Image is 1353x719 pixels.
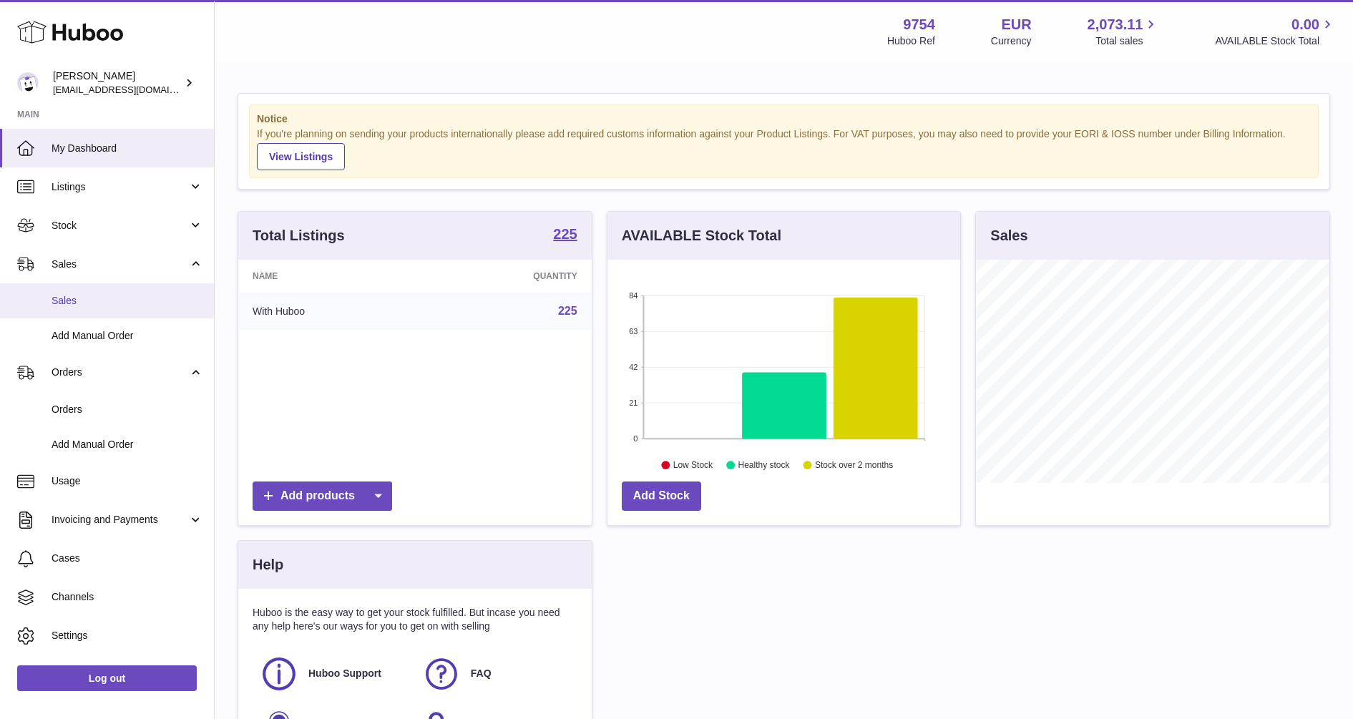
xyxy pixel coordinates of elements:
[622,481,701,511] a: Add Stock
[471,667,492,680] span: FAQ
[238,260,424,293] th: Name
[260,655,408,693] a: Huboo Support
[815,460,893,470] text: Stock over 2 months
[253,226,345,245] h3: Total Listings
[17,72,39,94] img: info@fieldsluxury.london
[52,438,203,451] span: Add Manual Order
[257,112,1311,126] strong: Notice
[673,460,713,470] text: Low Stock
[52,329,203,343] span: Add Manual Order
[253,555,283,574] h3: Help
[629,327,638,336] text: 63
[990,226,1027,245] h3: Sales
[17,665,197,691] a: Log out
[553,227,577,241] strong: 225
[52,552,203,565] span: Cases
[52,258,188,271] span: Sales
[253,481,392,511] a: Add products
[1001,15,1031,34] strong: EUR
[622,226,781,245] h3: AVAILABLE Stock Total
[53,84,210,95] span: [EMAIL_ADDRESS][DOMAIN_NAME]
[1291,15,1319,34] span: 0.00
[629,363,638,371] text: 42
[53,69,182,97] div: [PERSON_NAME]
[52,513,188,527] span: Invoicing and Payments
[308,667,381,680] span: Huboo Support
[738,460,790,470] text: Healthy stock
[553,227,577,244] a: 225
[253,606,577,633] p: Huboo is the easy way to get your stock fulfilled. But incase you need any help here's our ways f...
[52,366,188,379] span: Orders
[52,294,203,308] span: Sales
[52,590,203,604] span: Channels
[52,629,203,642] span: Settings
[52,219,188,233] span: Stock
[52,474,203,488] span: Usage
[903,15,935,34] strong: 9754
[629,291,638,300] text: 84
[52,180,188,194] span: Listings
[238,293,424,330] td: With Huboo
[52,403,203,416] span: Orders
[257,143,345,170] a: View Listings
[1088,15,1160,48] a: 2,073.11 Total sales
[1088,15,1143,34] span: 2,073.11
[1215,34,1336,48] span: AVAILABLE Stock Total
[52,142,203,155] span: My Dashboard
[422,655,570,693] a: FAQ
[629,398,638,407] text: 21
[424,260,591,293] th: Quantity
[633,434,638,443] text: 0
[991,34,1032,48] div: Currency
[558,305,577,317] a: 225
[1215,15,1336,48] a: 0.00 AVAILABLE Stock Total
[257,127,1311,170] div: If you're planning on sending your products internationally please add required customs informati...
[887,34,935,48] div: Huboo Ref
[1095,34,1159,48] span: Total sales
